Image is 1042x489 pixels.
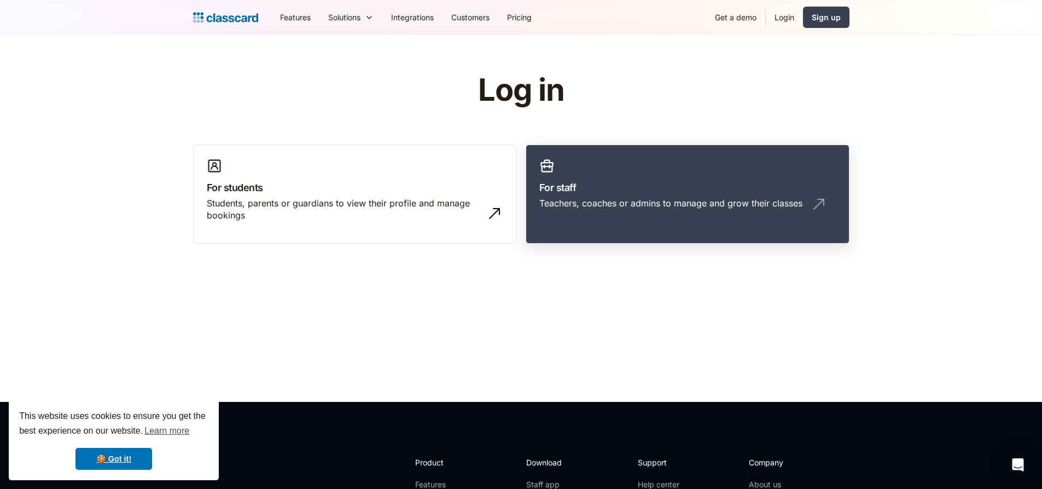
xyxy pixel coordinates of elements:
[75,448,152,470] a: dismiss cookie message
[638,457,682,468] h2: Support
[706,5,765,30] a: Get a demo
[207,180,503,195] h3: For students
[498,5,540,30] a: Pricing
[193,145,517,244] a: For studentsStudents, parents or guardians to view their profile and manage bookings
[812,11,841,23] div: Sign up
[526,457,571,468] h2: Download
[803,7,849,28] a: Sign up
[526,145,849,244] a: For staffTeachers, coaches or admins to manage and grow their classes
[347,73,695,107] h1: Log in
[382,5,443,30] a: Integrations
[1005,452,1031,478] div: Open Intercom Messenger
[207,197,481,222] div: Students, parents or guardians to view their profile and manage bookings
[271,5,319,30] a: Features
[443,5,498,30] a: Customers
[539,180,836,195] h3: For staff
[19,410,208,439] span: This website uses cookies to ensure you get the best experience on our website.
[143,423,191,439] a: learn more about cookies
[749,457,822,468] h2: Company
[9,399,219,480] div: cookieconsent
[415,457,474,468] h2: Product
[193,10,258,25] a: Logo
[766,5,803,30] a: Login
[328,11,360,23] div: Solutions
[319,5,382,30] div: Solutions
[539,197,802,209] div: Teachers, coaches or admins to manage and grow their classes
